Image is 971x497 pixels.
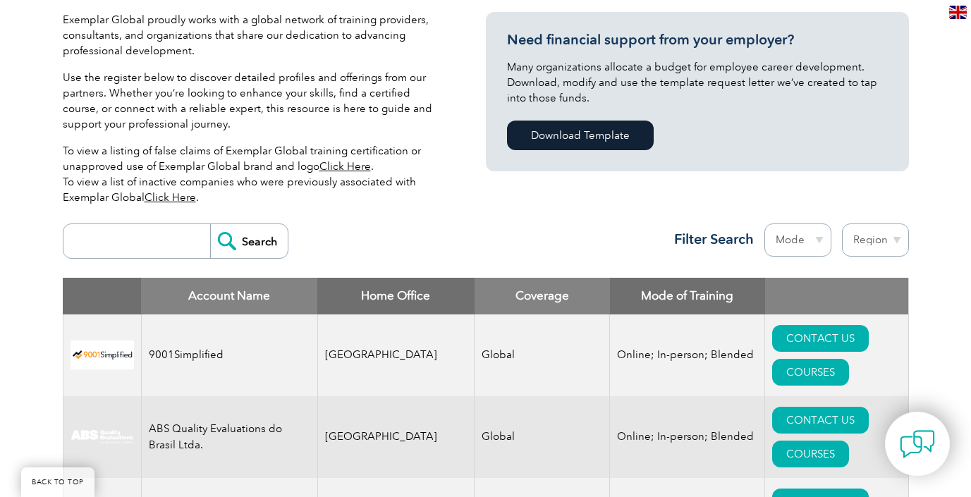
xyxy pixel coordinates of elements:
[475,314,610,396] td: Global
[772,407,869,434] a: CONTACT US
[210,224,288,258] input: Search
[507,59,888,106] p: Many organizations allocate a budget for employee career development. Download, modify and use th...
[610,396,765,478] td: Online; In-person; Blended
[317,278,475,314] th: Home Office: activate to sort column ascending
[772,359,849,386] a: COURSES
[610,278,765,314] th: Mode of Training: activate to sort column ascending
[475,396,610,478] td: Global
[141,278,317,314] th: Account Name: activate to sort column descending
[21,467,94,497] a: BACK TO TOP
[141,314,317,396] td: 9001Simplified
[772,325,869,352] a: CONTACT US
[765,278,908,314] th: : activate to sort column ascending
[317,314,475,396] td: [GEOGRAPHIC_DATA]
[71,429,134,445] img: c92924ac-d9bc-ea11-a814-000d3a79823d-logo.jpg
[317,396,475,478] td: [GEOGRAPHIC_DATA]
[772,441,849,467] a: COURSES
[949,6,967,19] img: en
[610,314,765,396] td: Online; In-person; Blended
[507,31,888,49] h3: Need financial support from your employer?
[900,427,935,462] img: contact-chat.png
[145,191,196,204] a: Click Here
[63,70,444,132] p: Use the register below to discover detailed profiles and offerings from our partners. Whether you...
[141,396,317,478] td: ABS Quality Evaluations do Brasil Ltda.
[63,143,444,205] p: To view a listing of false claims of Exemplar Global training certification or unapproved use of ...
[63,12,444,59] p: Exemplar Global proudly works with a global network of training providers, consultants, and organ...
[319,160,371,173] a: Click Here
[507,121,654,150] a: Download Template
[475,278,610,314] th: Coverage: activate to sort column ascending
[71,340,134,369] img: 37c9c059-616f-eb11-a812-002248153038-logo.png
[666,231,754,248] h3: Filter Search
